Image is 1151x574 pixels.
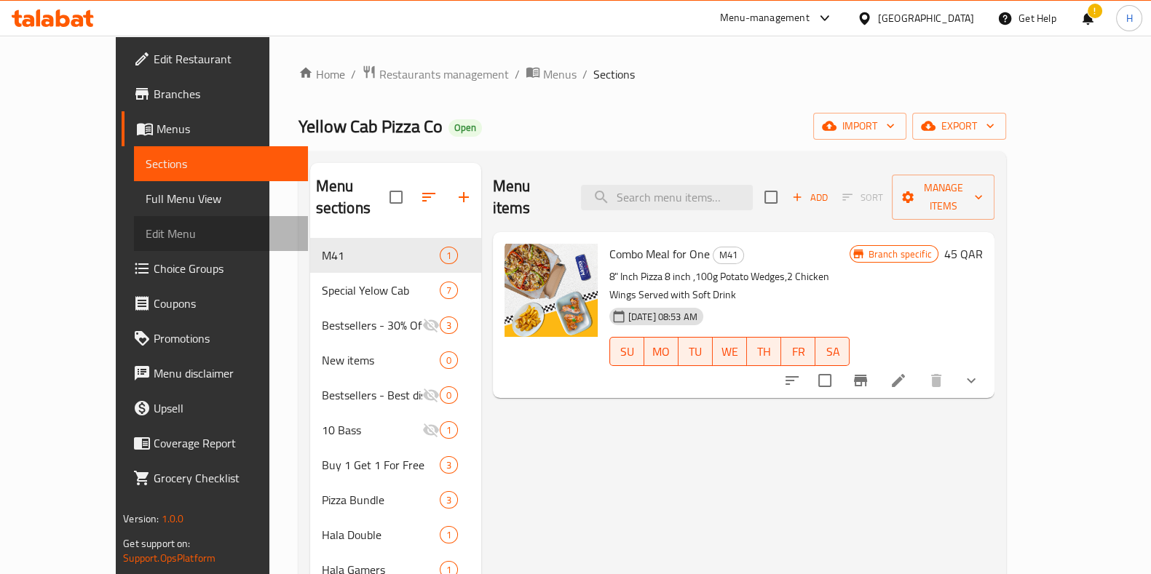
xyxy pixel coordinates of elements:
[954,363,989,398] button: show more
[747,337,781,366] button: TH
[440,284,457,298] span: 7
[515,65,520,83] li: /
[322,386,422,404] span: Bestsellers - Best discounts on selected items
[440,249,457,263] span: 1
[581,185,753,210] input: search
[440,316,458,334] div: items
[810,365,840,396] span: Select to update
[122,356,308,391] a: Menu disclaimer
[381,182,411,212] span: Select all sections
[650,341,673,362] span: MO
[787,341,810,362] span: FR
[440,247,458,264] div: items
[924,117,994,135] span: export
[298,65,345,83] a: Home
[422,316,440,334] svg: Inactive section
[679,337,713,366] button: TU
[154,399,296,417] span: Upsell
[821,341,844,362] span: SA
[154,260,296,277] span: Choice Groups
[351,65,356,83] li: /
[919,363,954,398] button: delete
[422,421,440,439] svg: Inactive section
[154,434,296,452] span: Coverage Report
[609,268,850,304] p: 8" Inch Pizza 8 inch ,100g Potato Wedges,2 Chicken Wings Served with Soft Drink
[713,247,743,263] span: M41
[825,117,895,135] span: import
[154,85,296,103] span: Branches
[786,186,833,209] button: Add
[157,120,296,137] span: Menus
[122,461,308,495] a: Grocery Checklist
[322,526,440,543] span: Hala Double
[322,456,440,474] span: Buy 1 Get 1 For Free
[440,423,457,437] span: 1
[440,388,457,402] span: 0
[440,421,458,439] div: items
[440,458,457,472] span: 3
[622,310,703,324] span: [DATE] 08:53 AM
[448,119,482,137] div: Open
[843,363,878,398] button: Branch-specific-item
[154,295,296,312] span: Coupons
[944,244,983,264] h6: 45 QAR
[122,76,308,111] a: Branches
[310,273,481,308] div: Special Yelow Cab7
[322,282,440,299] span: Special Yelow Cab
[962,372,980,389] svg: Show Choices
[493,175,564,219] h2: Menu items
[440,282,458,299] div: items
[122,286,308,321] a: Coupons
[684,341,707,362] span: TU
[440,528,457,542] span: 1
[122,111,308,146] a: Menus
[543,65,577,83] span: Menus
[892,175,994,220] button: Manage items
[146,225,296,242] span: Edit Menu
[1126,10,1132,26] span: H
[123,509,159,528] span: Version:
[890,372,907,389] a: Edit menu item
[878,10,974,26] div: [GEOGRAPHIC_DATA]
[903,179,982,215] span: Manage items
[322,351,440,369] span: New items
[379,65,509,83] span: Restaurants management
[122,321,308,356] a: Promotions
[753,341,775,362] span: TH
[310,412,481,447] div: 10 Bass1
[154,50,296,68] span: Edit Restaurant
[162,509,184,528] span: 1.0.0
[609,337,644,366] button: SU
[322,316,422,334] span: Bestsellers - 30% Off On Selected Items
[310,517,481,552] div: Hala Double1
[134,146,308,181] a: Sections
[440,491,458,509] div: items
[713,247,744,264] div: M41
[411,180,446,215] span: Sort sections
[298,65,1006,84] nav: breadcrumb
[609,243,710,265] span: Combo Meal for One
[862,247,937,261] span: Branch specific
[146,155,296,172] span: Sections
[362,65,509,84] a: Restaurants management
[122,426,308,461] a: Coverage Report
[781,337,815,366] button: FR
[719,341,741,362] span: WE
[322,491,440,509] span: Pizza Bundle
[720,9,810,27] div: Menu-management
[440,456,458,474] div: items
[593,65,635,83] span: Sections
[146,190,296,207] span: Full Menu View
[833,186,892,209] span: Select section first
[526,65,577,84] a: Menus
[134,216,308,251] a: Edit Menu
[123,549,215,567] a: Support.OpsPlatform
[154,469,296,487] span: Grocery Checklist
[154,330,296,347] span: Promotions
[322,247,440,264] span: M41
[310,378,481,412] div: Bestsellers - Best discounts on selected items0
[713,337,747,366] button: WE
